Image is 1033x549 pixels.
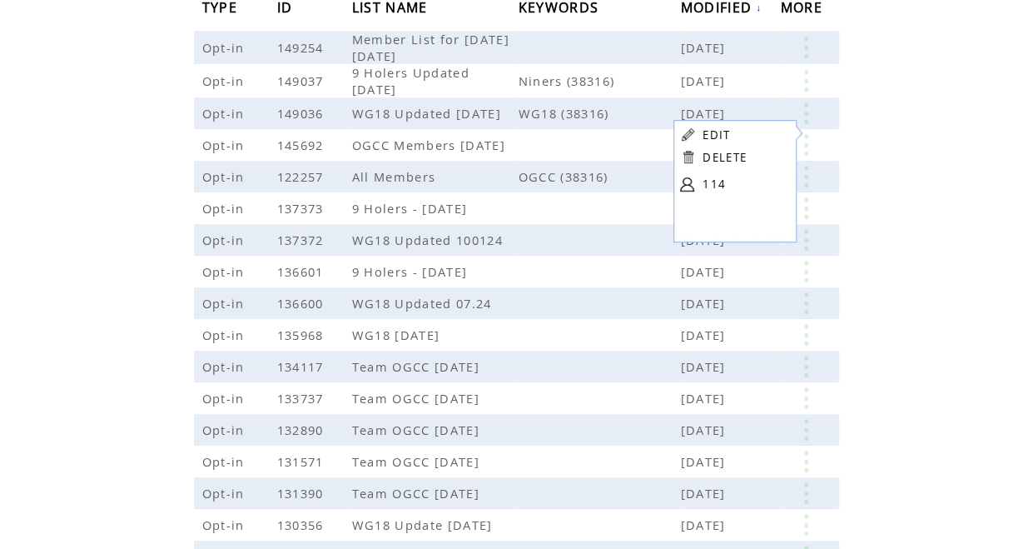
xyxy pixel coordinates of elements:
[519,105,681,122] span: WG18 (38316)
[703,172,786,197] a: 114
[277,263,328,280] span: 136601
[519,168,681,185] span: OGCC (38316)
[352,327,444,343] span: WG18 [DATE]
[352,453,484,470] span: Team OGCC [DATE]
[202,263,249,280] span: Opt-in
[277,2,297,12] a: ID
[681,327,730,343] span: [DATE]
[352,105,505,122] span: WG18 Updated [DATE]
[519,2,603,12] a: KEYWORDS
[277,453,328,470] span: 131571
[681,422,730,438] span: [DATE]
[202,453,249,470] span: Opt-in
[202,358,249,375] span: Opt-in
[352,2,432,12] a: LIST NAME
[202,485,249,502] span: Opt-in
[277,295,328,312] span: 136600
[352,232,507,248] span: WG18 Updated 100124
[277,358,328,375] span: 134117
[202,105,249,122] span: Opt-in
[277,72,328,89] span: 149037
[202,390,249,407] span: Opt-in
[202,39,249,56] span: Opt-in
[681,39,730,56] span: [DATE]
[202,168,249,185] span: Opt-in
[352,168,440,185] span: All Members
[277,485,328,502] span: 131390
[202,232,249,248] span: Opt-in
[681,2,762,12] a: MODIFIED↓
[202,422,249,438] span: Opt-in
[681,517,730,533] span: [DATE]
[681,358,730,375] span: [DATE]
[352,200,472,217] span: 9 Holers - [DATE]
[202,2,241,12] a: TYPE
[681,453,730,470] span: [DATE]
[277,232,328,248] span: 137372
[352,31,509,64] span: Member List for [DATE][DATE]
[277,390,328,407] span: 133737
[277,168,328,185] span: 122257
[681,263,730,280] span: [DATE]
[352,517,497,533] span: WG18 Update [DATE]
[202,72,249,89] span: Opt-in
[681,295,730,312] span: [DATE]
[277,517,328,533] span: 130356
[703,150,747,165] a: DELETE
[352,137,509,153] span: OGCC Members [DATE]
[202,200,249,217] span: Opt-in
[277,422,328,438] span: 132890
[202,327,249,343] span: Opt-in
[202,137,249,153] span: Opt-in
[202,517,249,533] span: Opt-in
[277,200,328,217] span: 137373
[352,263,472,280] span: 9 Holers - [DATE]
[277,105,328,122] span: 149036
[277,327,328,343] span: 135968
[681,72,730,89] span: [DATE]
[352,64,469,97] span: 9 Holers Updated [DATE]
[202,295,249,312] span: Opt-in
[519,72,681,89] span: Niners (38316)
[681,485,730,502] span: [DATE]
[681,390,730,407] span: [DATE]
[352,295,496,312] span: WG18 Updated 07.24
[277,39,328,56] span: 149254
[681,105,730,122] span: [DATE]
[277,137,328,153] span: 145692
[352,485,484,502] span: Team OGCC [DATE]
[703,127,730,142] a: EDIT
[352,422,484,438] span: Team OGCC [DATE]
[352,390,484,407] span: Team OGCC [DATE]
[352,358,484,375] span: Team OGCC [DATE]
